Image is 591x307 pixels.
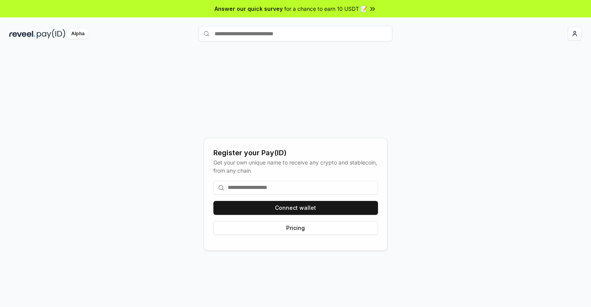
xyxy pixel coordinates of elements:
button: Pricing [213,221,378,235]
button: Connect wallet [213,201,378,215]
span: for a chance to earn 10 USDT 📝 [284,5,367,13]
img: reveel_dark [9,29,35,39]
div: Get your own unique name to receive any crypto and stablecoin, from any chain [213,158,378,175]
img: pay_id [37,29,65,39]
div: Alpha [67,29,89,39]
span: Answer our quick survey [215,5,283,13]
div: Register your Pay(ID) [213,147,378,158]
